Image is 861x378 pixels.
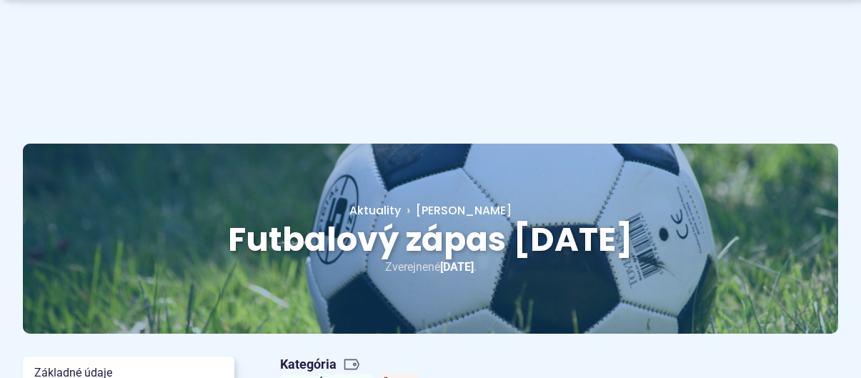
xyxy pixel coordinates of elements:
span: Kategória [280,357,424,373]
a: [PERSON_NAME] [401,202,512,219]
a: Aktuality [349,202,401,219]
span: Futbalový zápas [DATE] [228,217,633,262]
span: [PERSON_NAME] [416,202,512,219]
p: Zverejnené . [69,257,792,277]
span: [DATE] [440,260,474,274]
